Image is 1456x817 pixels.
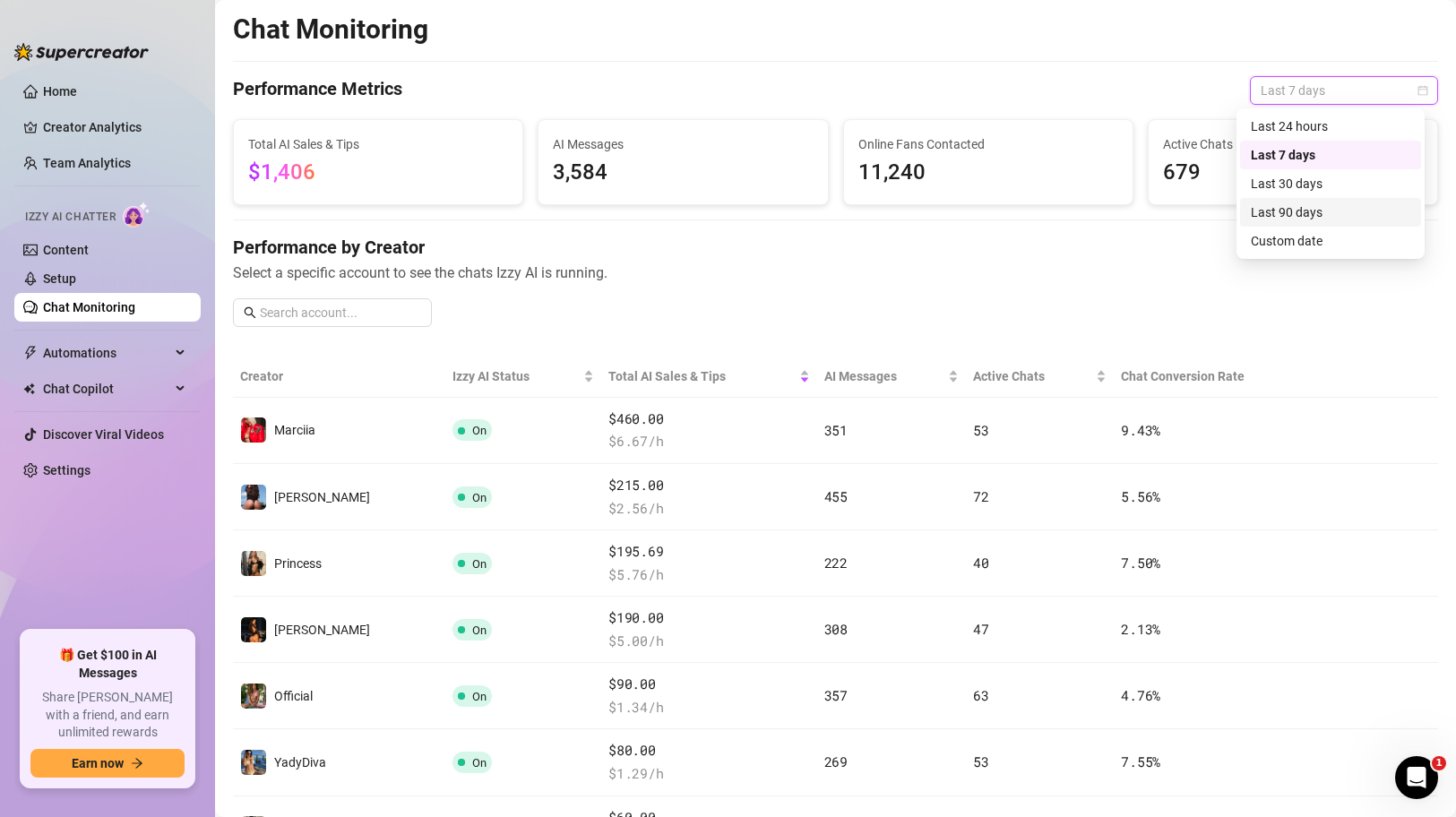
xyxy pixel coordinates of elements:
span: $195.69 [608,541,809,563]
span: 63 [973,686,988,704]
a: Discover Viral Videos [43,427,164,442]
span: Official [274,689,313,703]
span: 9.43 % [1121,421,1160,439]
span: 🎁 Get $100 in AI Messages [30,647,185,682]
span: Automations [43,339,170,367]
th: Total AI Sales & Tips [601,356,816,398]
span: 1 [1432,756,1446,770]
a: Chat Monitoring [43,300,135,314]
span: $215.00 [608,475,809,496]
span: $190.00 [608,607,809,629]
a: Content [43,243,89,257]
span: Share [PERSON_NAME] with a friend, and earn unlimited rewards [30,689,185,742]
span: calendar [1417,85,1428,96]
a: Settings [43,463,90,477]
a: Creator Analytics [43,113,186,142]
span: 40 [973,554,988,572]
span: 4.76 % [1121,686,1160,704]
span: 351 [824,421,848,439]
div: Last 7 days [1251,145,1410,165]
iframe: Intercom live chat [1395,756,1438,799]
span: On [472,756,487,770]
div: Last 24 hours [1251,116,1410,136]
th: Creator [233,356,445,398]
button: Earn nowarrow-right [30,749,185,778]
span: $ 5.76 /h [608,564,809,586]
span: 2.13 % [1121,620,1160,638]
span: Active Chats [1163,134,1423,154]
span: $ 2.56 /h [608,498,809,520]
span: On [472,557,487,571]
span: $80.00 [608,740,809,761]
h4: Performance Metrics [233,76,402,105]
span: 269 [824,752,848,770]
span: $ 5.00 /h [608,631,809,652]
img: Princess [241,551,266,576]
a: Home [43,84,77,99]
span: 222 [824,554,848,572]
img: Marie [241,485,266,510]
span: search [244,306,256,319]
span: [PERSON_NAME] [274,623,370,637]
span: 357 [824,686,848,704]
span: YadyDiva [274,755,326,770]
span: $ 1.29 /h [608,763,809,785]
span: Chat Copilot [43,374,170,403]
span: thunderbolt [23,346,38,360]
h2: Chat Monitoring [233,13,428,47]
div: Last 7 days [1240,141,1421,169]
span: $1,406 [248,159,315,185]
span: $90.00 [608,674,809,695]
img: Marciia [241,417,266,443]
span: 679 [1163,156,1423,190]
img: YadyDiva [241,750,266,775]
img: Chat Copilot [23,383,35,395]
span: Earn now [72,756,124,770]
span: 7.55 % [1121,752,1160,770]
span: Online Fans Contacted [858,134,1118,154]
div: Last 24 hours [1240,112,1421,141]
span: 455 [824,487,848,505]
span: On [472,491,487,504]
div: Last 90 days [1251,202,1410,222]
div: Last 30 days [1251,174,1410,193]
span: 3,584 [553,156,813,190]
img: Vanessa [241,617,266,642]
a: Team Analytics [43,156,131,170]
span: Total AI Sales & Tips [248,134,508,154]
a: Setup [43,271,76,286]
span: 72 [973,487,988,505]
span: $460.00 [608,408,809,430]
img: AI Chatter [123,202,151,228]
th: Active Chats [966,356,1114,398]
th: Chat Conversion Rate [1114,356,1317,398]
div: Last 30 days [1240,169,1421,198]
img: logo-BBDzfeDw.svg [14,43,149,61]
span: 308 [824,620,848,638]
span: 47 [973,620,988,638]
span: $ 1.34 /h [608,697,809,718]
span: On [472,623,487,637]
span: 7.50 % [1121,554,1160,572]
span: Select a specific account to see the chats Izzy AI is running. [233,262,1438,284]
span: AI Messages [553,134,813,154]
span: Active Chats [973,366,1092,386]
span: Izzy AI Chatter [25,209,116,226]
div: Custom date [1251,231,1410,251]
div: Last 90 days [1240,198,1421,227]
span: Marciia [274,423,315,437]
span: Last 7 days [1261,77,1427,104]
span: On [472,424,487,437]
span: Total AI Sales & Tips [608,366,795,386]
span: $ 6.67 /h [608,431,809,452]
span: 5.56 % [1121,487,1160,505]
span: 53 [973,421,988,439]
span: [PERSON_NAME] [274,490,370,504]
h4: Performance by Creator [233,235,1438,260]
div: Custom date [1240,227,1421,255]
span: AI Messages [824,366,945,386]
img: Official [241,684,266,709]
span: 53 [973,752,988,770]
span: On [472,690,487,703]
th: Izzy AI Status [445,356,601,398]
